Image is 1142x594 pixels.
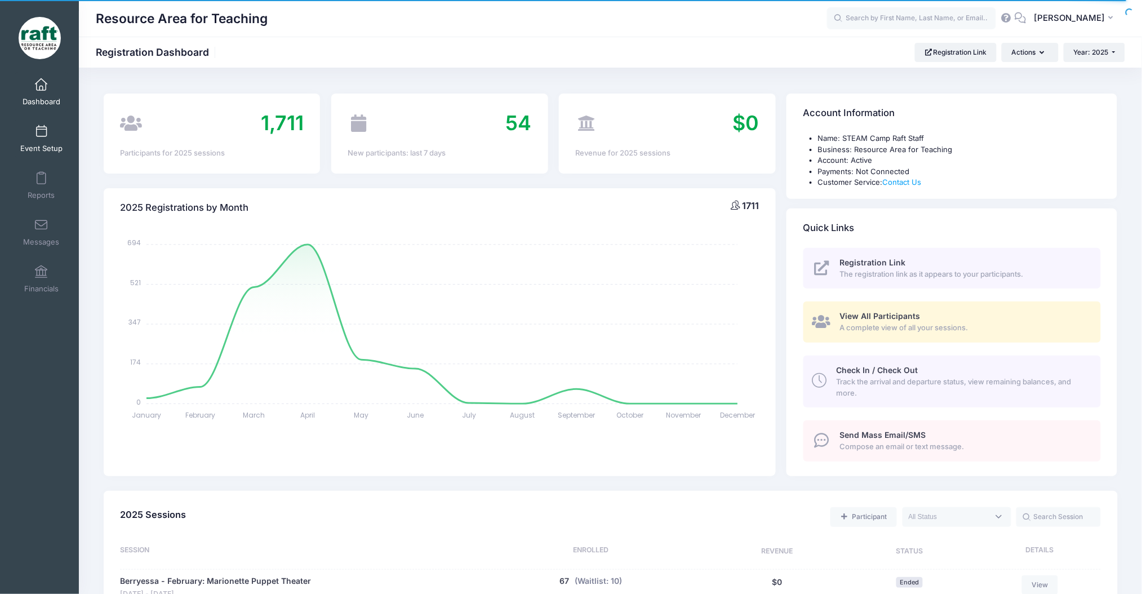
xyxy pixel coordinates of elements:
a: Registration Link The registration link as it appears to your participants. [803,248,1101,289]
div: Details [974,545,1101,558]
tspan: 347 [128,317,141,327]
tspan: December [720,410,756,420]
span: $0 [733,110,759,135]
a: Dashboard [15,72,68,112]
tspan: February [185,410,215,420]
button: Year: 2025 [1064,43,1125,62]
span: Check In / Check Out [836,365,918,375]
span: Dashboard [23,97,60,107]
a: Event Setup [15,119,68,158]
input: Search Session [1016,507,1101,526]
span: Messages [23,237,59,247]
textarea: Search [909,512,989,522]
tspan: May [354,410,368,420]
span: View All Participants [840,311,921,321]
span: Financials [24,284,59,294]
tspan: October [616,410,644,420]
div: Revenue for 2025 sessions [575,148,759,159]
a: View All Participants A complete view of all your sessions. [803,302,1101,343]
button: (Waitlist: 10) [575,575,622,587]
tspan: June [407,410,424,420]
img: Resource Area for Teaching [19,17,61,59]
li: Payments: Not Connected [818,166,1101,178]
a: Messages [15,212,68,252]
button: [PERSON_NAME] [1027,6,1125,32]
span: 1711 [743,200,759,211]
span: [PERSON_NAME] [1034,12,1105,24]
span: 2025 Sessions [120,509,186,520]
tspan: September [558,410,596,420]
tspan: April [300,410,315,420]
div: Participants for 2025 sessions [120,148,304,159]
span: 54 [505,110,531,135]
span: A complete view of all your sessions. [840,322,1088,334]
a: Registration Link [915,43,997,62]
a: Reports [15,166,68,205]
h4: 2025 Registrations by Month [120,192,248,224]
span: Event Setup [20,144,63,153]
tspan: August [510,410,535,420]
button: 67 [559,575,569,587]
span: Year: 2025 [1074,48,1109,56]
tspan: 694 [127,238,141,247]
a: Send Mass Email/SMS Compose an email or text message. [803,420,1101,462]
a: Add a new manual registration [830,507,897,526]
span: 1,711 [261,110,304,135]
span: Reports [28,190,55,200]
button: Actions [1002,43,1058,62]
input: Search by First Name, Last Name, or Email... [827,7,996,30]
a: Berryessa - February: Marionette Puppet Theater [120,575,311,587]
span: Ended [896,577,923,588]
tspan: July [462,410,476,420]
a: Check In / Check Out Track the arrival and departure status, view remaining balances, and more. [803,356,1101,407]
tspan: 0 [136,397,141,407]
a: Contact Us [883,178,922,187]
div: Enrolled [473,545,709,558]
tspan: 521 [130,278,141,287]
span: The registration link as it appears to your participants. [840,269,1088,280]
li: Business: Resource Area for Teaching [818,144,1101,156]
span: Track the arrival and departure status, view remaining balances, and more. [836,376,1088,398]
div: Status [846,545,973,558]
li: Account: Active [818,155,1101,166]
div: Session [120,545,473,558]
div: New participants: last 7 days [348,148,531,159]
h4: Account Information [803,97,895,130]
h1: Resource Area for Teaching [96,6,268,32]
a: Financials [15,259,68,299]
li: Customer Service: [818,177,1101,188]
tspan: March [243,410,265,420]
h1: Registration Dashboard [96,46,219,58]
span: Send Mass Email/SMS [840,430,926,440]
tspan: January [132,410,161,420]
tspan: 174 [130,357,141,367]
h4: Quick Links [803,212,855,244]
span: Registration Link [840,258,906,267]
span: Compose an email or text message. [840,441,1088,453]
tspan: November [666,410,702,420]
li: Name: STEAM Camp Raft Staff [818,133,1101,144]
div: Revenue [709,545,846,558]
